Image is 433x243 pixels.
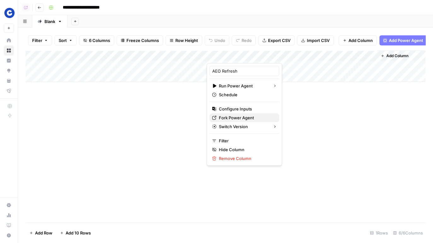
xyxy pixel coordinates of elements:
button: Add Row [26,228,56,238]
span: Filter [32,37,42,44]
button: Add 10 Rows [56,228,95,238]
span: Hide Column [219,146,274,153]
span: Sort [59,37,67,44]
button: Export CSV [258,35,295,45]
span: Add 10 Rows [66,230,91,236]
button: Help + Support [4,230,14,240]
a: Blank [32,15,67,28]
button: Filter [28,35,52,45]
a: Usage [4,210,14,220]
span: Add Row [35,230,52,236]
a: Opportunities [4,66,14,76]
button: Undo [205,35,229,45]
button: Workspace: Chewy [4,5,14,21]
span: 6 Columns [89,37,110,44]
div: 6/6 Columns [390,228,425,238]
span: Row Height [175,37,198,44]
span: Import CSV [307,37,330,44]
button: Freeze Columns [117,35,163,45]
span: Add Column [348,37,373,44]
span: Undo [214,37,225,44]
button: Import CSV [297,35,334,45]
a: Your Data [4,76,14,86]
button: Add Power Agent [379,35,427,45]
button: Redo [232,35,256,45]
span: Fork Power Agent [219,115,274,121]
button: Add Column [339,35,377,45]
a: Browse [4,45,14,56]
a: Flightpath [4,86,14,96]
a: Home [4,35,14,45]
button: 6 Columns [79,35,114,45]
span: Remove Column [219,155,274,162]
span: Switch Version [219,123,268,130]
img: Chewy Logo [4,7,15,19]
a: Settings [4,200,14,210]
span: Filter [219,138,274,144]
a: Insights [4,56,14,66]
span: Export CSV [268,37,290,44]
span: Redo [242,37,252,44]
span: Schedule [219,92,274,98]
button: Sort [55,35,77,45]
span: Add Power Agent [389,37,423,44]
a: Learning Hub [4,220,14,230]
div: 1 Rows [367,228,390,238]
span: Freeze Columns [126,37,159,44]
button: Add Column [378,52,411,60]
span: Configure Inputs [219,106,274,112]
span: Run Power Agent [219,83,268,89]
button: Row Height [166,35,202,45]
div: Blank [44,18,55,25]
span: Add Column [386,53,408,59]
